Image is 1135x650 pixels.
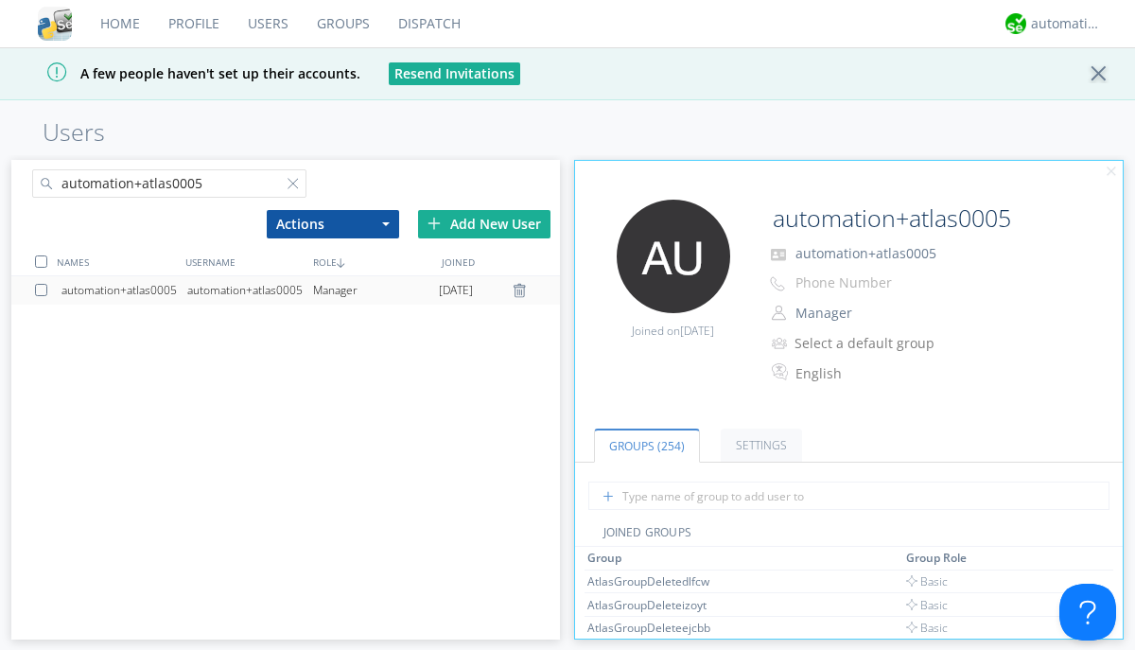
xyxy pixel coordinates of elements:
img: icon-alert-users-thin-outline.svg [772,330,790,356]
div: JOINED GROUPS [575,524,1124,547]
input: Search users [32,169,306,198]
a: Groups (254) [594,429,700,463]
span: Basic [906,620,948,636]
span: Basic [906,573,948,589]
div: automation+atlas [1031,14,1102,33]
div: AtlasGroupDeleteejcbb [587,620,729,636]
input: Name [765,200,1071,237]
img: In groups with Translation enabled, this user's messages will be automatically translated to and ... [772,360,791,383]
button: Resend Invitations [389,62,520,85]
div: Select a default group [794,334,952,353]
img: 373638.png [617,200,730,313]
span: automation+atlas0005 [795,244,936,262]
span: Joined on [632,323,714,339]
span: [DATE] [439,276,473,305]
th: Toggle SortBy [1028,547,1071,570]
th: Toggle SortBy [903,547,1029,570]
img: cancel.svg [1105,166,1118,179]
div: AtlasGroupDeleteizoyt [587,597,729,613]
span: [DATE] [680,323,714,339]
img: phone-outline.svg [770,276,785,291]
span: A few people haven't set up their accounts. [14,64,360,82]
div: ROLE [308,248,436,275]
div: automation+atlas0005 [187,276,313,305]
div: NAMES [52,248,180,275]
span: Basic [906,597,948,613]
div: English [795,364,953,383]
a: Settings [721,429,802,462]
iframe: Toggle Customer Support [1059,584,1116,641]
img: plus.svg [428,217,441,230]
img: cddb5a64eb264b2086981ab96f4c1ba7 [38,7,72,41]
div: JOINED [437,248,565,275]
button: Actions [267,210,399,238]
a: automation+atlas0005automation+atlas0005Manager[DATE] [11,276,560,305]
th: Toggle SortBy [585,547,903,570]
div: Add New User [418,210,550,238]
div: USERNAME [181,248,308,275]
div: Manager [313,276,439,305]
div: automation+atlas0005 [61,276,187,305]
img: d2d01cd9b4174d08988066c6d424eccd [1005,13,1026,34]
input: Type name of group to add user to [588,482,1109,510]
img: person-outline.svg [772,306,786,321]
div: AtlasGroupDeletedlfcw [587,573,729,589]
button: Manager [789,300,978,326]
